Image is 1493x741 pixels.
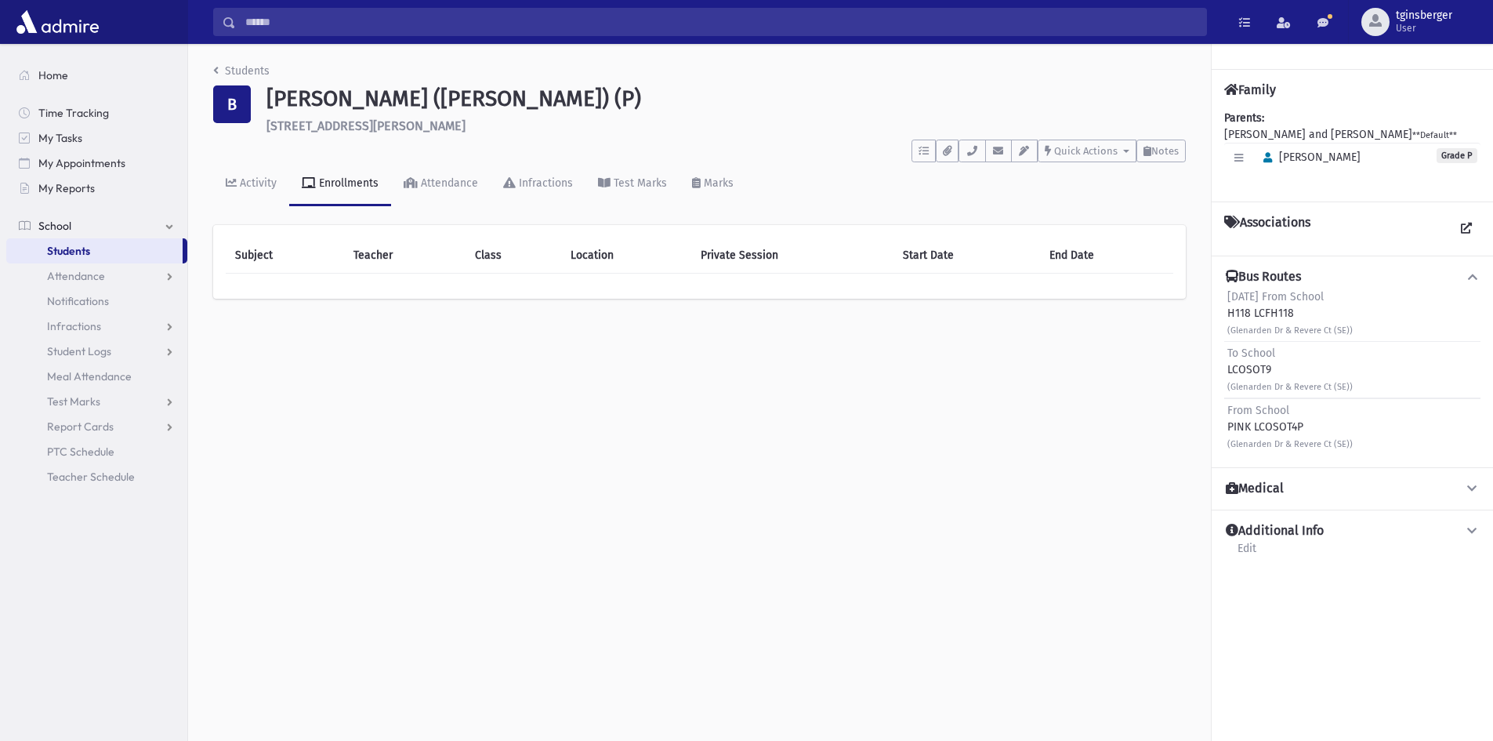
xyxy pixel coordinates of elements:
[1151,145,1179,157] span: Notes
[47,470,135,484] span: Teacher Schedule
[6,464,187,489] a: Teacher Schedule
[1227,347,1275,360] span: To School
[213,64,270,78] a: Students
[47,420,114,434] span: Report Cards
[47,244,90,258] span: Students
[1227,345,1353,394] div: LCOSOT9
[1226,481,1284,497] h4: Medical
[6,238,183,263] a: Students
[1038,140,1136,162] button: Quick Actions
[1054,145,1118,157] span: Quick Actions
[6,263,187,289] a: Attendance
[266,85,1186,112] h1: [PERSON_NAME] ([PERSON_NAME]) (P)
[1256,151,1361,164] span: [PERSON_NAME]
[213,162,289,206] a: Activity
[691,238,893,274] th: Private Session
[1224,111,1264,125] b: Parents:
[418,176,478,190] div: Attendance
[47,394,100,409] span: Test Marks
[466,238,561,274] th: Class
[38,68,68,82] span: Home
[1227,290,1324,303] span: [DATE] From School
[1227,402,1353,452] div: PINK LCOSOT4P
[38,181,95,195] span: My Reports
[1396,22,1452,35] span: User
[1237,539,1257,568] a: Edit
[1224,110,1480,189] div: [PERSON_NAME] and [PERSON_NAME]
[38,106,109,120] span: Time Tracking
[47,294,109,308] span: Notifications
[1224,215,1310,243] h4: Associations
[6,100,187,125] a: Time Tracking
[13,6,103,38] img: AdmirePro
[1224,523,1480,539] button: Additional Info
[1040,238,1173,274] th: End Date
[47,445,114,459] span: PTC Schedule
[516,176,573,190] div: Infractions
[213,85,251,123] div: B
[6,364,187,389] a: Meal Attendance
[47,344,111,358] span: Student Logs
[6,213,187,238] a: School
[1224,82,1276,97] h4: Family
[236,8,1206,36] input: Search
[391,162,491,206] a: Attendance
[1226,523,1324,539] h4: Additional Info
[38,219,71,233] span: School
[266,118,1186,133] h6: [STREET_ADDRESS][PERSON_NAME]
[47,319,101,333] span: Infractions
[893,238,1040,274] th: Start Date
[1227,289,1353,338] div: H118 LCFH118
[289,162,391,206] a: Enrollments
[1227,404,1289,417] span: From School
[1224,269,1480,285] button: Bus Routes
[6,125,187,151] a: My Tasks
[6,339,187,364] a: Student Logs
[491,162,585,206] a: Infractions
[585,162,679,206] a: Test Marks
[1224,481,1480,497] button: Medical
[701,176,734,190] div: Marks
[47,369,132,383] span: Meal Attendance
[1227,325,1353,336] small: (Glenarden Dr & Revere Ct (SE))
[38,131,82,145] span: My Tasks
[1452,215,1480,243] a: View all Associations
[6,414,187,439] a: Report Cards
[1226,269,1301,285] h4: Bus Routes
[6,314,187,339] a: Infractions
[237,176,277,190] div: Activity
[213,63,270,85] nav: breadcrumb
[226,238,344,274] th: Subject
[1136,140,1186,162] button: Notes
[1227,439,1353,449] small: (Glenarden Dr & Revere Ct (SE))
[47,269,105,283] span: Attendance
[1437,148,1477,163] span: Grade P
[1396,9,1452,22] span: tginsberger
[561,238,691,274] th: Location
[6,289,187,314] a: Notifications
[316,176,379,190] div: Enrollments
[611,176,667,190] div: Test Marks
[1227,382,1353,392] small: (Glenarden Dr & Revere Ct (SE))
[6,439,187,464] a: PTC Schedule
[38,156,125,170] span: My Appointments
[679,162,746,206] a: Marks
[6,176,187,201] a: My Reports
[6,389,187,414] a: Test Marks
[6,63,187,88] a: Home
[6,151,187,176] a: My Appointments
[344,238,466,274] th: Teacher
